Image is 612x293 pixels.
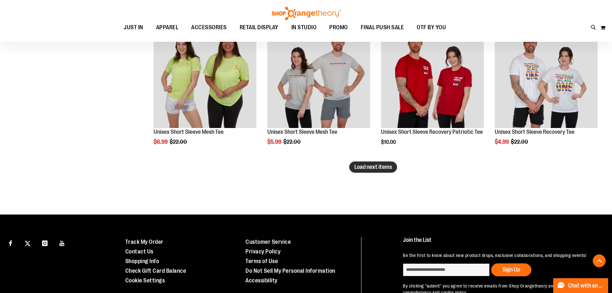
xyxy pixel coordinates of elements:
a: IN STUDIO [285,20,323,35]
a: Unisex Short Sleeve Recovery Patriotic Tee [381,129,483,135]
a: Track My Order [125,239,164,245]
a: ACCESSORIES [185,20,233,35]
span: Sign Up [502,266,520,273]
a: Unisex Short Sleeve Recovery Tee [495,129,574,135]
a: Accessibility [245,277,278,284]
a: Product image for Unisex Short Sleeve Mesh TeeSALE [154,25,256,129]
img: Product image for Unisex Short Sleeve Recovery Tee [495,25,598,128]
a: Visit our Facebook page [5,237,16,248]
a: Visit our Youtube page [57,237,68,248]
div: product [150,22,260,161]
span: IN STUDIO [291,20,317,35]
span: FINAL PUSH SALE [361,20,404,35]
span: Load next items [354,164,392,170]
a: OTF BY YOU [410,20,452,35]
span: APPAREL [156,20,179,35]
a: Visit our Instagram page [39,237,50,248]
button: Sign Up [491,263,531,276]
button: Chat with an Expert [553,278,608,293]
img: Product image for Unisex Short Sleeve Mesh Tee [154,25,256,128]
h4: Join the List [403,237,597,249]
div: product [378,22,487,161]
img: Product image for Unisex Short Sleeve Mesh Tee [267,25,370,128]
img: Product image for Unisex Short Sleeve Recovery Patriotic Tee [381,25,484,128]
a: Cookie Settings [125,277,165,284]
button: Load next items [349,161,397,173]
span: RETAIL DISPLAY [240,20,279,35]
a: APPAREL [150,20,185,35]
a: Contact Us [125,248,154,255]
a: Product image for Unisex Short Sleeve Recovery TeeSALE [495,25,598,129]
a: Privacy Policy [245,248,280,255]
span: $6.99 [154,139,169,145]
a: Visit our X page [22,237,33,248]
span: $4.99 [495,139,510,145]
div: product [264,22,373,161]
span: JUST IN [124,20,143,35]
div: product [492,22,601,161]
span: $10.00 [381,139,397,145]
a: FINAL PUSH SALE [354,20,411,35]
a: Do Not Sell My Personal Information [245,268,335,274]
span: $5.99 [267,139,282,145]
a: Unisex Short Sleeve Mesh Tee [267,129,337,135]
img: Twitter [25,241,31,246]
p: Be the first to know about new product drops, exclusive collaborations, and shopping events! [403,252,597,259]
a: Shopping Info [125,258,159,264]
span: ACCESSORIES [191,20,227,35]
a: Product image for Unisex Short Sleeve Mesh TeeSALE [267,25,370,129]
img: Shop Orangetheory [271,7,341,20]
a: Check Gift Card Balance [125,268,186,274]
a: PROMO [323,20,354,35]
a: Customer Service [245,239,291,245]
a: Product image for Unisex Short Sleeve Recovery Patriotic TeeNEW [381,25,484,129]
a: Terms of Use [245,258,278,264]
span: $22.00 [511,139,529,145]
input: enter email [403,263,490,276]
span: PROMO [329,20,348,35]
a: Unisex Short Sleeve Mesh Tee [154,129,224,135]
a: JUST IN [117,20,150,35]
a: RETAIL DISPLAY [233,20,285,35]
span: OTF BY YOU [417,20,446,35]
span: Chat with an Expert [568,283,604,289]
span: $22.00 [283,139,302,145]
button: Back To Top [593,254,606,267]
span: $22.00 [170,139,188,145]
